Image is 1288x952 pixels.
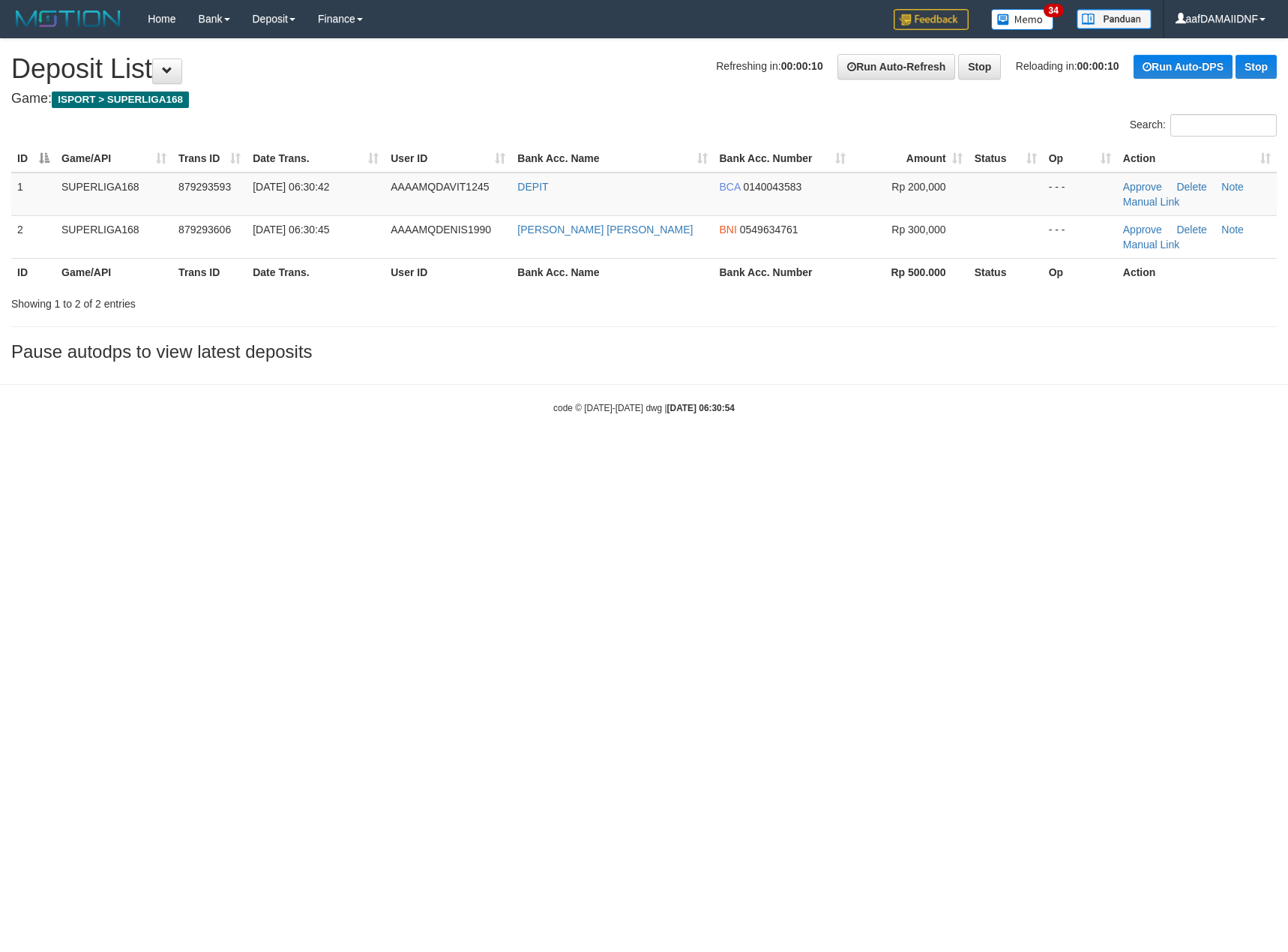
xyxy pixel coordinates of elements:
[385,145,511,173] th: User ID: activate to sort column ascending
[714,145,852,173] th: Bank Acc. Number: activate to sort column ascending
[1044,4,1064,17] span: 34
[1123,239,1180,251] a: Manual Link
[740,224,798,236] span: Copy 0549634761 to clipboard
[11,145,55,173] th: ID: activate to sort column descending
[1221,181,1244,193] a: Note
[1077,9,1152,29] img: panduan.png
[852,145,969,173] th: Amount: activate to sort column ascending
[1176,181,1206,193] a: Delete
[991,9,1054,30] img: Button%20Memo.svg
[517,224,693,236] a: [PERSON_NAME] [PERSON_NAME]
[1123,224,1162,236] a: Approve
[172,258,247,286] th: Trans ID
[247,145,385,173] th: Date Trans.: activate to sort column ascending
[247,258,385,286] th: Date Trans.
[1043,145,1117,173] th: Op: activate to sort column ascending
[1043,215,1117,258] td: - - -
[667,403,735,413] strong: [DATE] 06:30:54
[11,54,1277,84] h1: Deposit List
[743,181,801,193] span: Copy 0140043583 to clipboard
[1117,145,1277,173] th: Action: activate to sort column ascending
[11,8,125,30] img: MOTION_logo.png
[11,290,526,311] div: Showing 1 to 2 of 2 entries
[958,54,1001,80] a: Stop
[55,258,172,286] th: Game/API
[891,224,945,236] span: Rp 300,000
[385,258,511,286] th: User ID
[11,215,55,258] td: 2
[517,181,548,193] a: DEPIT
[1077,60,1119,72] strong: 00:00:10
[253,181,329,193] span: [DATE] 06:30:42
[969,145,1043,173] th: Status: activate to sort column ascending
[1130,114,1277,137] label: Search:
[55,215,172,258] td: SUPERLIGA168
[11,258,55,286] th: ID
[1176,224,1206,236] a: Delete
[781,60,823,72] strong: 00:00:10
[55,173,172,216] td: SUPERLIGA168
[852,258,969,286] th: Rp 500.000
[11,173,55,216] td: 1
[253,224,329,236] span: [DATE] 06:30:45
[553,403,735,413] small: code © [DATE]-[DATE] dwg |
[1043,258,1117,286] th: Op
[11,342,1277,362] h3: Pause autodps to view latest deposits
[172,145,247,173] th: Trans ID: activate to sort column ascending
[178,181,231,193] span: 879293593
[1236,55,1277,79] a: Stop
[178,224,231,236] span: 879293606
[720,224,737,236] span: BNI
[1117,258,1277,286] th: Action
[1123,196,1180,208] a: Manual Link
[1016,60,1119,72] span: Reloading in:
[1043,173,1117,216] td: - - -
[969,258,1043,286] th: Status
[11,92,1277,107] h4: Game:
[720,181,741,193] span: BCA
[391,181,489,193] span: AAAAMQDAVIT1245
[837,54,955,80] a: Run Auto-Refresh
[1221,224,1244,236] a: Note
[55,145,172,173] th: Game/API: activate to sort column ascending
[716,60,822,72] span: Refreshing in:
[894,9,969,30] img: Feedback.jpg
[511,258,713,286] th: Bank Acc. Name
[391,224,491,236] span: AAAAMQDENIS1990
[891,181,945,193] span: Rp 200,000
[52,92,189,108] span: ISPORT > SUPERLIGA168
[1134,55,1233,79] a: Run Auto-DPS
[1123,181,1162,193] a: Approve
[714,258,852,286] th: Bank Acc. Number
[1170,114,1277,137] input: Search:
[511,145,713,173] th: Bank Acc. Name: activate to sort column ascending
